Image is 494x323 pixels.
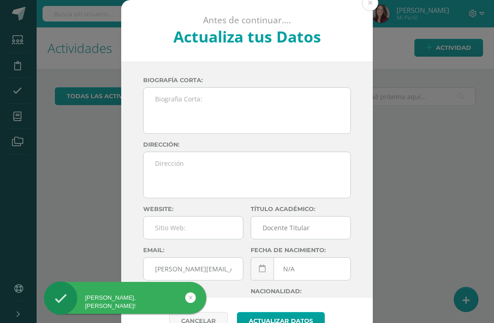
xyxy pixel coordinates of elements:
label: Fecha de nacimiento: [251,247,351,254]
label: Email: [143,247,243,254]
label: Título académico: [251,206,351,212]
label: Nacionalidad: [251,288,351,295]
div: [PERSON_NAME], [PERSON_NAME]! [44,294,206,310]
input: Correo Electronico: [144,258,243,280]
p: Antes de continuar.... [146,15,349,26]
input: Titulo: [251,217,350,239]
input: Sitio Web: [144,217,243,239]
label: Website: [143,206,243,212]
label: Dirección: [143,141,351,148]
label: Biografía corta: [143,77,351,84]
h2: Actualiza tus Datos [146,26,349,47]
input: Fecha de Nacimiento: [251,258,350,280]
